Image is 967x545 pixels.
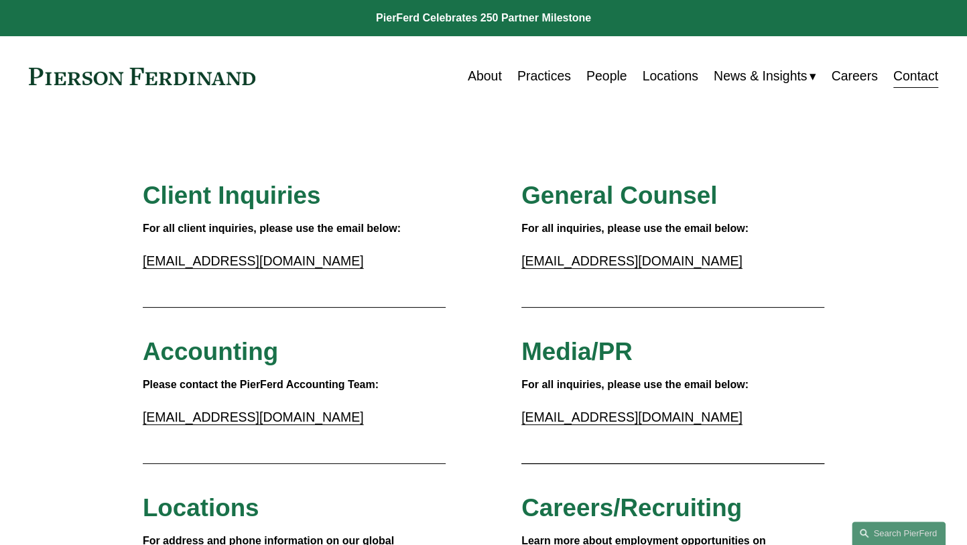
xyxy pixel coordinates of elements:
a: Locations [642,63,698,89]
span: Accounting [143,338,278,365]
a: People [586,63,627,89]
a: Search this site [852,522,946,545]
strong: For all client inquiries, please use the email below: [143,223,401,234]
a: Contact [893,63,938,89]
span: News & Insights [714,64,807,88]
strong: Please contact the PierFerd Accounting Team: [143,379,379,390]
a: Careers [831,63,877,89]
a: [EMAIL_ADDRESS][DOMAIN_NAME] [143,410,364,424]
a: Practices [517,63,571,89]
span: Media/PR [521,338,632,365]
a: [EMAIL_ADDRESS][DOMAIN_NAME] [521,410,743,424]
span: Locations [143,494,259,522]
span: Client Inquiries [143,182,321,209]
a: folder dropdown [714,63,816,89]
a: [EMAIL_ADDRESS][DOMAIN_NAME] [143,253,364,268]
strong: For all inquiries, please use the email below: [521,379,749,390]
a: [EMAIL_ADDRESS][DOMAIN_NAME] [521,253,743,268]
span: Careers/Recruiting [521,494,742,522]
strong: For all inquiries, please use the email below: [521,223,749,234]
a: About [468,63,502,89]
span: General Counsel [521,182,717,209]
